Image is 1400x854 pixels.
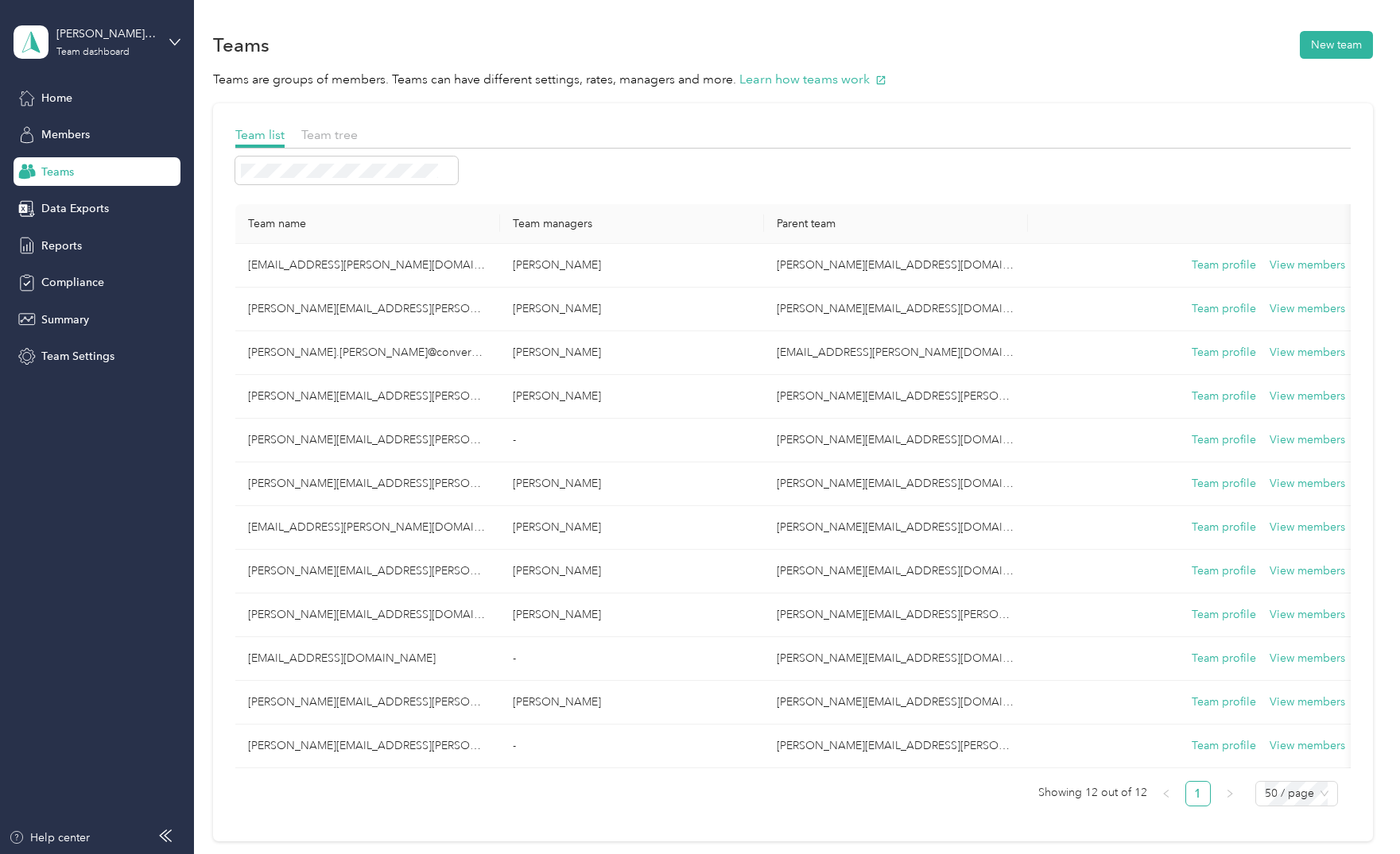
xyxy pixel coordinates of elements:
button: Learn how teams work [739,70,886,90]
p: [PERSON_NAME] [513,475,751,493]
span: Team list [235,127,285,142]
th: Team managers [500,204,764,244]
span: 50 / page [1265,782,1328,806]
td: larry.hillman@convergint.com [764,593,1028,637]
td: matt.dow@convergint.com [764,419,1028,462]
td: nick.rodgers@convergint.com [235,288,499,331]
span: - [513,651,516,665]
button: Team profile [1192,344,1256,361]
td: matt.dow@convergint.com [764,462,1028,506]
th: Parent team [764,204,1028,244]
span: Data Exports [41,200,109,217]
td: matt.dow@convergint.com [764,550,1028,593]
td: derek.tokuda@convergint.com [235,375,499,419]
button: Team profile [1192,257,1256,274]
p: [PERSON_NAME] [513,562,751,580]
button: View members [1270,300,1345,318]
button: View members [1270,257,1345,274]
button: View members [1270,431,1345,449]
button: Team profile [1192,431,1256,449]
button: Team profile [1192,475,1256,493]
p: [PERSON_NAME] [513,388,751,405]
p: [PERSON_NAME] [513,300,751,318]
td: matt.dow@convergint.com [764,288,1028,331]
button: Team profile [1192,519,1256,536]
td: - [500,637,764,681]
span: Compliance [41,274,104,291]
td: sean.ohara@convergint.com [235,550,499,593]
h1: Teams [213,37,270,53]
span: Members [41,126,90,143]
iframe: Everlance-gr Chat Button Frame [1311,765,1400,854]
p: Teams are groups of members. Teams can have different settings, rates, managers and more. [213,70,1372,90]
td: matt.dow@convergint.com [764,637,1028,681]
button: Team profile [1192,737,1256,755]
td: matt.dow@convergint.com [235,593,499,637]
button: Help center [9,829,90,846]
td: deanna.meyer@convergint.com [235,419,499,462]
td: - [500,725,764,768]
button: right [1217,781,1243,806]
button: View members [1270,737,1345,755]
p: [PERSON_NAME] [513,519,751,536]
td: ed.campos@convergint.com [235,244,499,288]
td: nick.rodgers@convergint.com [764,725,1028,768]
p: [PERSON_NAME] [513,606,751,624]
td: dan.fulop@convergint.com [235,462,499,506]
p: [PERSON_NAME] [513,344,751,361]
span: Summary [41,311,89,328]
button: Team profile [1192,562,1256,580]
div: Page Size [1255,781,1338,806]
span: Home [41,90,72,106]
div: Team dashboard [56,48,130,57]
button: left [1154,781,1179,806]
td: nick.davis@convergint,com [235,331,499,375]
li: Next Page [1217,781,1243,806]
th: Team name [235,204,499,244]
span: right [1225,789,1235,798]
span: Team tree [301,127,358,142]
span: Showing 12 out of 12 [1038,781,1147,805]
button: View members [1270,519,1345,536]
td: akiko.koda@convergint.com [235,637,499,681]
span: Team Settings [41,348,114,365]
li: Previous Page [1154,781,1179,806]
span: left [1161,789,1171,798]
td: matt.dow@convergint.com [764,244,1028,288]
span: - [513,433,516,446]
td: Jim.Schinkel@convergint.com [235,681,499,725]
td: fred.michel@convergint.com [235,725,499,768]
td: matt.dow@convergint.com [764,681,1028,725]
p: [PERSON_NAME] [513,694,751,711]
button: Team profile [1192,650,1256,667]
button: Team profile [1192,300,1256,318]
div: [PERSON_NAME][EMAIL_ADDRESS][DOMAIN_NAME] [56,25,156,42]
td: purnima.villanueva@convergint.com [764,331,1028,375]
p: [PERSON_NAME] [513,257,751,274]
button: Team profile [1192,694,1256,711]
td: - [500,419,764,462]
a: 1 [1186,782,1210,806]
button: View members [1270,562,1345,580]
button: View members [1270,694,1345,711]
span: Reports [41,238,82,254]
button: View members [1270,650,1345,667]
button: View members [1270,606,1345,624]
button: View members [1270,388,1345,405]
span: - [513,739,516,752]
button: View members [1270,475,1345,493]
td: deanna.meyer@convergint.com [764,375,1028,419]
button: New team [1300,31,1373,59]
td: matt.dow@convergint.com [764,506,1028,550]
button: View members [1270,344,1345,361]
button: Team profile [1192,606,1256,624]
button: Team profile [1192,388,1256,405]
span: Teams [41,164,74,180]
li: 1 [1185,781,1211,806]
td: purnima.villanueva@convergint.com [235,506,499,550]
